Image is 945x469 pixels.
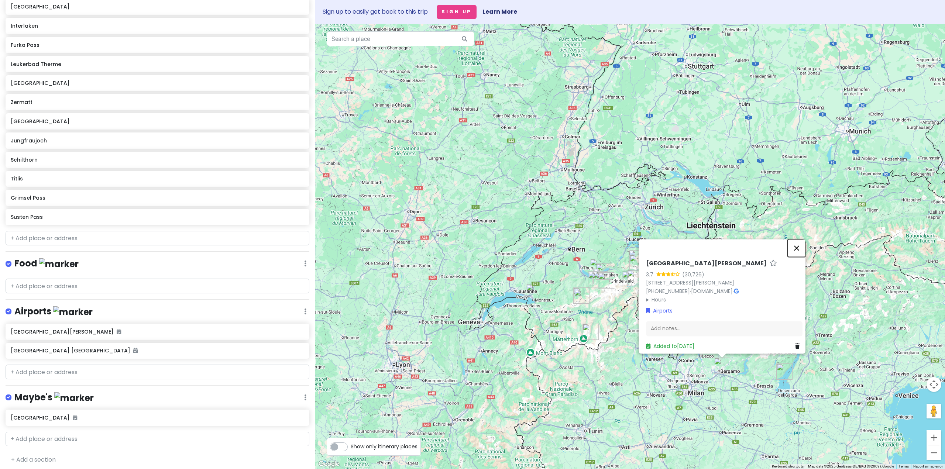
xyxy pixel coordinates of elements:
[11,23,304,29] h6: Interlaken
[526,284,542,300] div: Montreux
[6,231,309,246] input: + Add place or address
[11,42,304,48] h6: Furka Pass
[133,348,138,353] i: Added to itinerary
[317,459,341,469] a: Open this area in Google Maps (opens a new window)
[437,5,477,19] button: Sign Up
[588,271,604,287] div: Schilthorn
[646,343,694,350] a: Added to[DATE]
[622,271,638,287] div: Grimsel Pass
[11,61,304,68] h6: Leukerbad Therme
[11,214,304,220] h6: Susten Pass
[14,306,93,318] h4: Airports
[583,324,599,340] div: Zermatt
[327,31,474,46] input: Search a place
[54,392,94,404] img: marker
[646,270,656,279] div: 3.7
[73,415,77,420] i: Added to itinerary
[646,288,690,295] a: [PHONE_NUMBER]
[898,464,909,468] a: Terms (opens in new tab)
[795,342,803,351] a: Delete place
[39,258,79,270] img: marker
[6,365,309,379] input: + Add place or address
[6,279,309,293] input: + Add place or address
[11,118,304,125] h6: [GEOGRAPHIC_DATA]
[646,307,673,315] a: Airports
[593,268,609,284] div: Lauterbrunnen
[11,347,304,354] h6: [GEOGRAPHIC_DATA] [GEOGRAPHIC_DATA]
[788,239,805,257] button: Close
[927,404,941,418] button: Drag Pegman onto the map to open Street View
[691,288,733,295] a: [DOMAIN_NAME]
[734,289,739,294] i: Google Maps
[646,279,734,287] a: [STREET_ADDRESS][PERSON_NAME]
[629,250,645,266] div: Titlis
[482,7,517,16] a: Learn More
[776,363,793,380] div: Lake Garda
[11,137,304,144] h6: Jungfraujoch
[714,358,730,374] div: Il Caravaggio International Airport
[590,259,606,275] div: Interlaken
[11,99,304,106] h6: Zermatt
[11,194,304,201] h6: Grimsel Pass
[11,175,304,182] h6: Titlis
[808,464,894,468] span: Map data ©2025 GeoBasis-DE/BKG (©2009), Google
[14,392,94,404] h4: Maybe's
[53,306,93,318] img: marker
[11,80,304,86] h6: [GEOGRAPHIC_DATA]
[573,287,590,304] div: Viaferrata - Klettersteig Gemmi Daubenhorn Leukerbad
[927,430,941,445] button: Zoom in
[646,260,803,304] div: · ·
[11,455,56,464] a: + Add a section
[596,263,612,280] div: Einbootstelle Riverrafting Lütschine
[927,445,941,460] button: Zoom out
[317,459,341,469] img: Google
[772,464,804,469] button: Keyboard shortcuts
[629,255,646,271] div: Susten Pass
[11,3,304,10] h6: [GEOGRAPHIC_DATA]
[14,258,79,270] h4: Food
[11,328,304,335] h6: [GEOGRAPHIC_DATA][PERSON_NAME]
[574,289,590,305] div: Leukerbad Therme
[6,432,309,446] input: + Add place or address
[598,272,614,289] div: Jungfraujoch
[913,464,943,468] a: Report a map error
[646,260,767,268] h6: [GEOGRAPHIC_DATA][PERSON_NAME]
[927,377,941,392] button: Map camera controls
[351,442,417,451] span: Show only itinerary places
[646,296,803,304] summary: Hours
[627,270,643,286] div: Furka Pass
[117,329,121,334] i: Added to itinerary
[682,270,704,279] div: (30,726)
[11,414,304,421] h6: [GEOGRAPHIC_DATA]
[11,156,304,163] h6: Schilthorn
[646,321,803,337] div: Add notes...
[770,260,777,268] a: Star place
[592,271,608,287] div: Via Ferrata Mürren-Gimmelwald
